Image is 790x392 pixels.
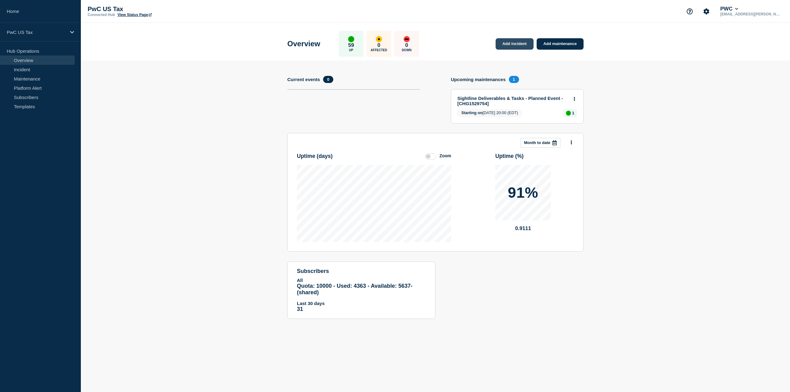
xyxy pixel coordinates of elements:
[495,153,524,159] h3: Uptime ( % )
[287,39,320,48] h1: Overview
[376,36,382,42] div: affected
[402,48,412,52] p: Down
[349,48,353,52] p: Up
[524,140,550,145] p: Month to date
[297,283,413,295] span: Quota: 10000 - Used: 4363 - Available: 5637 - (shared)
[509,76,519,83] span: 1
[297,306,426,312] p: 31
[457,109,522,117] span: [DATE] 20:00 (EDT)
[495,225,551,232] p: 0.9111
[461,110,483,115] span: Starting on
[88,13,115,17] p: Connected Hub
[297,278,426,283] p: All
[496,38,534,50] a: Add incident
[405,42,408,48] p: 0
[683,5,696,18] button: Support
[451,77,506,82] h4: Upcoming maintenances
[348,42,354,48] p: 59
[297,268,426,274] h4: subscribers
[404,36,410,42] div: down
[566,111,571,116] div: up
[297,301,426,306] p: Last 30 days
[521,138,560,148] button: Month to date
[88,6,211,13] p: PwC US Tax
[700,5,713,18] button: Account settings
[439,153,451,158] div: Zoom
[457,96,569,106] a: Sightline Deliverables & Tasks - Planned Event - [CHG1529754]
[719,12,783,16] p: [EMAIL_ADDRESS][PERSON_NAME][DOMAIN_NAME]
[508,185,538,200] p: 91%
[719,6,739,12] button: PWC
[118,13,152,17] a: View Status Page
[323,76,333,83] span: 0
[371,48,387,52] p: Affected
[377,42,380,48] p: 0
[287,77,320,82] h4: Current events
[297,153,333,159] h3: Uptime ( days )
[7,30,66,35] p: PwC US Tax
[348,36,354,42] div: up
[572,111,574,115] p: 1
[537,38,584,50] a: Add maintenance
